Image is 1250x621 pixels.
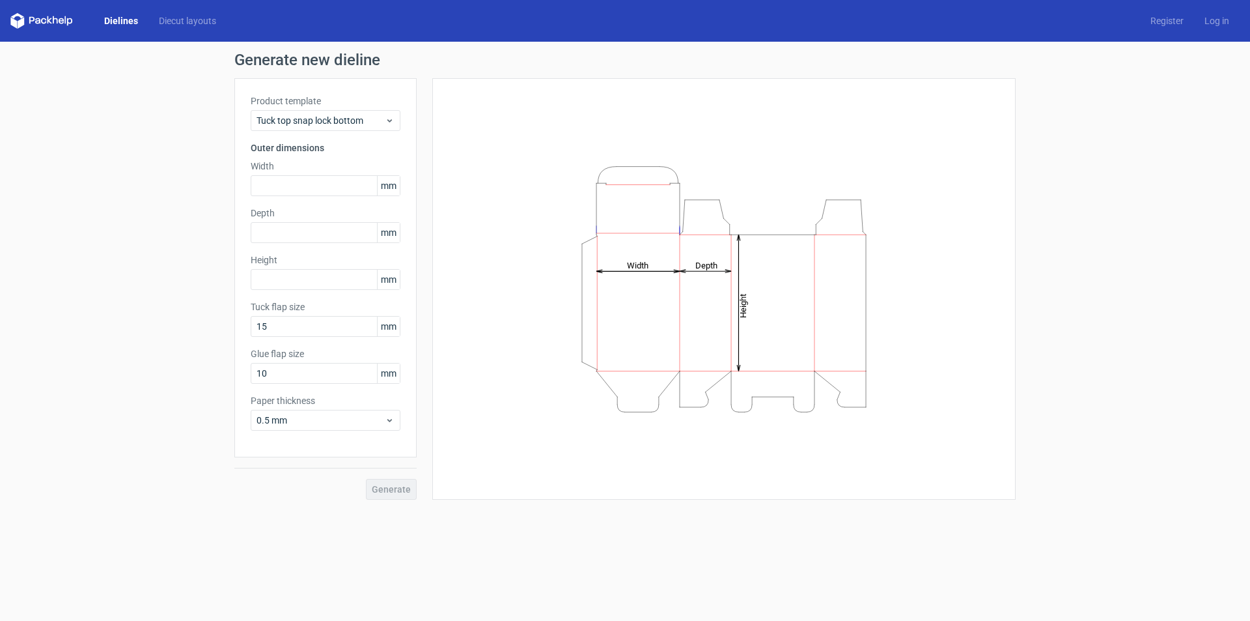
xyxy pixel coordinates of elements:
span: mm [377,364,400,383]
h3: Outer dimensions [251,141,400,154]
a: Dielines [94,14,148,27]
span: mm [377,317,400,336]
a: Diecut layouts [148,14,227,27]
tspan: Height [738,293,748,317]
a: Log in [1194,14,1240,27]
span: 0.5 mm [257,414,385,427]
a: Register [1140,14,1194,27]
span: mm [377,223,400,242]
span: mm [377,270,400,289]
label: Tuck flap size [251,300,400,313]
h1: Generate new dieline [234,52,1016,68]
label: Height [251,253,400,267]
tspan: Depth [695,260,717,270]
label: Glue flap size [251,347,400,360]
label: Width [251,160,400,173]
tspan: Width [627,260,648,270]
span: mm [377,176,400,195]
span: Tuck top snap lock bottom [257,114,385,127]
label: Depth [251,207,400,220]
label: Paper thickness [251,394,400,407]
label: Product template [251,94,400,108]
